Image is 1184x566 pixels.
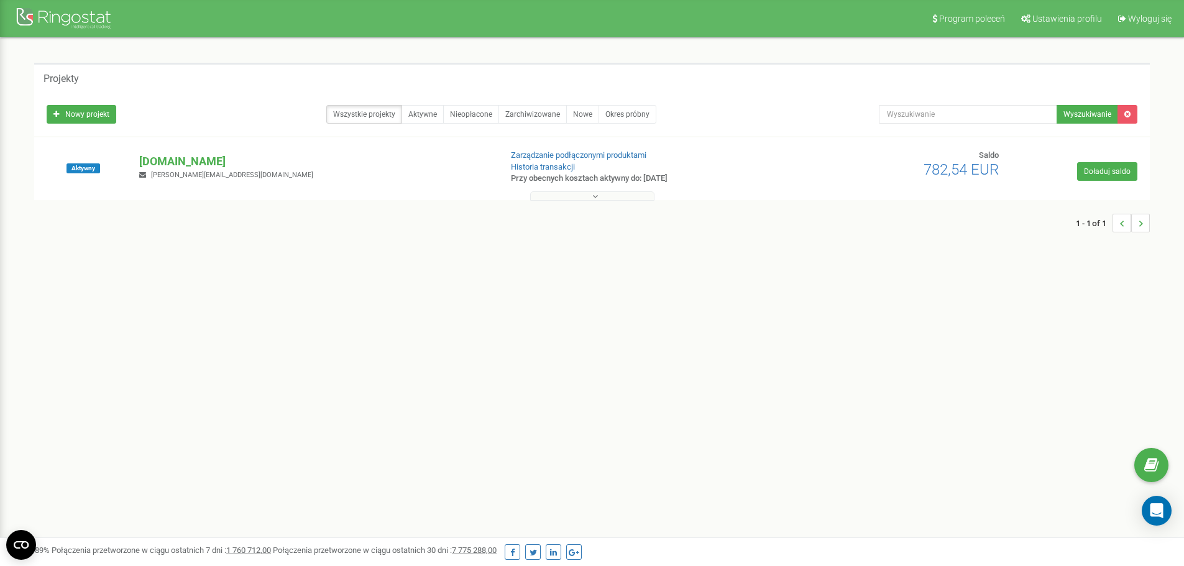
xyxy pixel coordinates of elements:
[939,14,1005,24] span: Program poleceń
[1057,105,1118,124] button: Wyszukiwanie
[566,105,599,124] a: Nowe
[139,153,490,170] p: [DOMAIN_NAME]
[6,530,36,560] button: Open CMP widget
[1142,496,1172,526] div: Open Intercom Messenger
[273,545,497,555] span: Połączenia przetworzone w ciągu ostatnich 30 dni :
[979,150,999,160] span: Saldo
[924,161,999,178] span: 782,54 EUR
[511,173,769,185] p: Przy obecnych kosztach aktywny do: [DATE]
[1076,201,1150,245] nav: ...
[44,73,79,84] h5: Projekty
[452,545,497,555] u: 7 775 288,00
[226,545,271,555] u: 1 760 712,00
[511,150,646,160] a: Zarządzanie podłączonymi produktami
[1077,162,1137,181] a: Doładuj saldo
[599,105,656,124] a: Okres próbny
[326,105,402,124] a: Wszystkie projekty
[67,163,100,173] span: Aktywny
[879,105,1057,124] input: Wyszukiwanie
[1128,14,1172,24] span: Wyloguj się
[151,171,313,179] span: [PERSON_NAME][EMAIL_ADDRESS][DOMAIN_NAME]
[47,105,116,124] a: Nowy projekt
[1076,214,1113,232] span: 1 - 1 of 1
[1032,14,1102,24] span: Ustawienia profilu
[498,105,567,124] a: Zarchiwizowane
[511,162,575,171] a: Historia transakcji
[52,545,271,555] span: Połączenia przetworzone w ciągu ostatnich 7 dni :
[443,105,499,124] a: Nieopłacone
[402,105,444,124] a: Aktywne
